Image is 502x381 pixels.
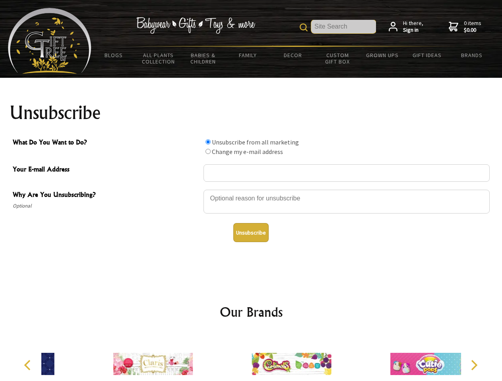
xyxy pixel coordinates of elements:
span: Hi there, [403,20,423,34]
img: Babywear - Gifts - Toys & more [136,17,255,34]
strong: Sign in [403,27,423,34]
a: Babies & Children [181,47,226,70]
strong: $0.00 [464,27,481,34]
a: Grown Ups [360,47,405,63]
button: Next [465,356,483,374]
a: Hi there,Sign in [389,20,423,34]
span: What Do You Want to Do? [13,137,200,149]
a: BLOGS [91,47,136,63]
button: Unsubscribe [233,223,269,242]
input: What Do You Want to Do? [205,149,211,154]
h2: Our Brands [16,302,486,321]
button: Previous [20,356,37,374]
span: Optional [13,201,200,211]
textarea: Why Are You Unsubscribing? [204,190,490,214]
a: Gift Ideas [405,47,450,63]
a: Decor [270,47,315,63]
span: Why Are You Unsubscribing? [13,190,200,201]
a: Family [226,47,271,63]
span: 0 items [464,19,481,34]
span: Your E-mail Address [13,164,200,176]
a: 0 items$0.00 [449,20,481,34]
img: product search [300,23,308,31]
a: Brands [450,47,494,63]
a: Custom Gift Box [315,47,360,70]
label: Change my e-mail address [212,148,283,156]
input: Site Search [311,20,376,33]
input: What Do You Want to Do? [205,139,211,144]
input: Your E-mail Address [204,164,490,182]
h1: Unsubscribe [10,103,493,122]
img: Babyware - Gifts - Toys and more... [8,8,91,74]
a: All Plants Collection [136,47,181,70]
label: Unsubscribe from all marketing [212,138,299,146]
